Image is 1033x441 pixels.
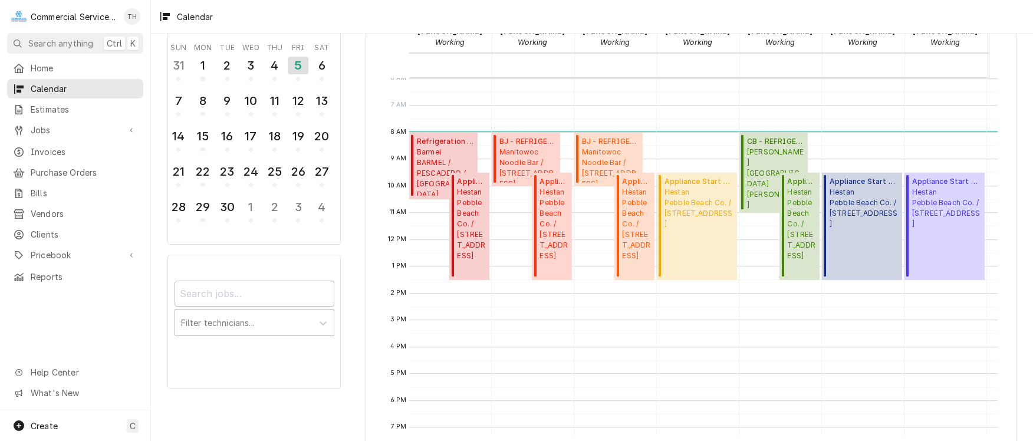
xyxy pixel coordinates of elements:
em: Working [435,38,465,47]
div: Carson Bourdet - Working [739,22,822,52]
div: 15 [193,127,212,145]
div: BJ - REFRIGERATION(Active)ManitowocNoodle Bar / [STREET_ADDRESS] [574,133,643,186]
div: Commercial Service Co. [31,11,117,23]
span: Create [31,421,58,431]
div: [Service] BJ - REFRIGERATION Manitowoc Noodle Bar / 215 Reservation Rd Ste E, Marina, CA 93933 ID... [492,133,560,186]
div: Calendar Filters [175,270,334,348]
span: Manitowoc Noodle Bar / [STREET_ADDRESS] [499,147,557,183]
div: 5 [288,57,308,74]
div: TH [124,8,140,25]
span: BJ - REFRIGERATION ( Active ) [499,136,557,147]
em: Working [600,38,630,47]
input: Search jobs... [175,281,334,307]
div: 4 [265,57,284,74]
span: Hestan Pebble Beach Co. / [STREET_ADDRESS] [787,187,816,261]
div: Appliance Start Up(Upcoming)HestanPebble Beach Co. / [STREET_ADDRESS] [822,173,903,280]
div: 11 [265,92,284,110]
span: Purchase Orders [31,166,137,179]
div: 28 [169,198,187,216]
span: CB - REFRIGERATION ( Upcoming ) [747,136,804,147]
div: 1 [242,198,260,216]
div: 16 [218,127,236,145]
a: Go to Help Center [7,363,143,382]
span: What's New [31,387,136,399]
span: Hestan Pebble Beach Co. / [STREET_ADDRESS] [622,187,651,261]
th: Sunday [167,39,190,53]
div: 1 [193,57,212,74]
span: 2 PM [387,288,410,298]
strong: [PERSON_NAME] [913,27,978,36]
div: 6 [312,57,331,74]
div: Audie Murphy - Working [409,22,492,52]
span: Appliance Start Up ( Upcoming ) [539,176,568,187]
div: 2 [218,57,236,74]
div: [Service] Appliance Start Up Hestan Pebble Beach Co. / 1700 17 Mile Dr, Del Monte Forest, CA 9395... [779,173,820,280]
span: Hestan Pebble Beach Co. / [STREET_ADDRESS] [830,187,899,229]
div: Appliance Start Up(Upcoming)HestanPebble Beach Co. / [STREET_ADDRESS] [779,173,820,280]
div: C [11,8,27,25]
a: Calendar [7,79,143,98]
div: Appliance Start Up(Upcoming)HestanPebble Beach Co. / [STREET_ADDRESS] [904,173,985,280]
div: [Service] Appliance Start Up Hestan Pebble Beach Co. / 1700 17 Mile Dr, Del Monte Forest, CA 9395... [657,173,738,280]
span: 7 PM [388,422,410,432]
div: [Service] Appliance Start Up Hestan Pebble Beach Co. / 1700 17 Mile Dr, Del Monte Forest, CA 9395... [614,173,654,280]
div: Brian Key - Working [657,22,739,52]
strong: [PERSON_NAME] [748,27,812,36]
em: Working [765,38,795,47]
strong: [PERSON_NAME] [583,27,647,36]
th: Saturday [310,39,334,53]
span: Reports [31,271,137,283]
span: Help Center [31,366,136,379]
div: 3 [289,198,307,216]
span: 6 AM [387,74,410,83]
span: 9 AM [387,154,410,163]
div: 20 [312,127,331,145]
div: 4 [312,198,331,216]
th: Wednesday [239,39,262,53]
span: 4 PM [387,342,410,351]
strong: [PERSON_NAME] [500,27,565,36]
span: Estimates [31,103,137,116]
span: Hestan Pebble Beach Co. / [STREET_ADDRESS] [664,187,733,229]
div: 2 [265,198,284,216]
div: Appliance Start Up(Upcoming)HestanPebble Beach Co. / [STREET_ADDRESS] [614,173,654,280]
span: Invoices [31,146,137,158]
span: Appliance Start Up ( Upcoming ) [664,176,733,187]
span: Hestan Pebble Beach Co. / [STREET_ADDRESS] [539,187,568,261]
em: Working [518,38,547,47]
div: 17 [242,127,260,145]
div: [Service] Refrigeration Diagnostic Barmel BARMEL / PESCADERO / SAN CARLOS & 7TH AVE, CARMEL-BY-TH... [409,133,478,200]
span: Jobs [31,124,120,136]
div: Tricia Hansen's Avatar [124,8,140,25]
span: [PERSON_NAME][GEOGRAPHIC_DATA] [PERSON_NAME][GEOGRAPHIC_DATA] / [STREET_ADDRESS][PERSON_NAME] [747,147,804,210]
a: Reports [7,267,143,287]
div: Bill Key - Working [492,22,574,52]
span: 11 AM [387,208,410,217]
div: 18 [265,127,284,145]
div: 29 [193,198,212,216]
span: C [130,420,136,432]
div: 23 [218,163,236,180]
div: [Service] BJ - REFRIGERATION Manitowoc Noodle Bar / 215 Reservation Rd Ste E, Marina, CA 93933 ID... [574,133,643,186]
div: 7 [169,92,187,110]
a: Clients [7,225,143,244]
span: 5 PM [387,368,410,378]
div: 19 [289,127,307,145]
span: K [130,37,136,50]
th: Friday [287,39,310,53]
span: 7 AM [388,100,410,110]
a: Estimates [7,100,143,119]
a: Purchase Orders [7,163,143,182]
span: Calendar [31,83,137,95]
div: 9 [218,92,236,110]
a: Invoices [7,142,143,162]
a: Go to Pricebook [7,245,143,265]
span: BJ - REFRIGERATION ( Active ) [582,136,639,147]
span: Pricebook [31,249,120,261]
em: Working [930,38,960,47]
a: Go to Jobs [7,120,143,140]
div: [Service] CB - REFRIGERATION Gonzales Unified School District Gonzales High School / 501 5th St, ... [739,133,808,213]
strong: [PERSON_NAME] [417,27,482,36]
strong: [PERSON_NAME] [665,27,730,36]
div: [Service] Appliance Start Up Hestan Pebble Beach Co. / 1700 17 Mile Dr, Del Monte Forest, CA 9395... [449,173,489,280]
